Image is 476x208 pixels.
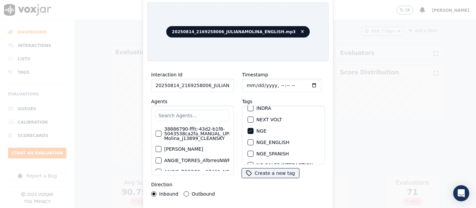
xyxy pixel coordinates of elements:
[256,140,290,145] label: NGE_ENGLISH
[256,151,289,156] label: NGE_SPANISH
[256,129,266,133] label: NGE
[192,192,215,196] label: Outbound
[164,158,251,163] label: ANGIE_TORRES_ATorresNWFG_SPARK
[156,110,230,121] input: Search Agents...
[242,99,252,104] label: Tags
[151,79,234,92] input: reference id, file name, etc
[256,106,271,111] label: INDRA
[164,169,249,174] label: ANGIE_TORRES_a27409_NEXT_VOLT
[164,147,203,151] label: [PERSON_NAME]
[159,192,178,196] label: Inbound
[151,72,182,77] label: Interaction Id
[166,26,310,38] span: 20250814_2169258006_JULIANAMOLINA_ENGLISH.mp3
[256,163,313,167] label: NO SALES INTERACTION
[151,99,168,104] label: Agents
[453,185,469,201] div: Open Intercom Messenger
[242,168,299,178] button: Create a new tag
[151,182,172,187] label: Direction
[256,117,282,122] label: NEXT VOLT
[164,127,260,141] label: 38886790-fffc-43d2-b1f8-5043538ca2fa_MANUAL_UPLOAD_Juliana Molina_j13899_CLEANSKY
[242,72,268,77] label: Timestamp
